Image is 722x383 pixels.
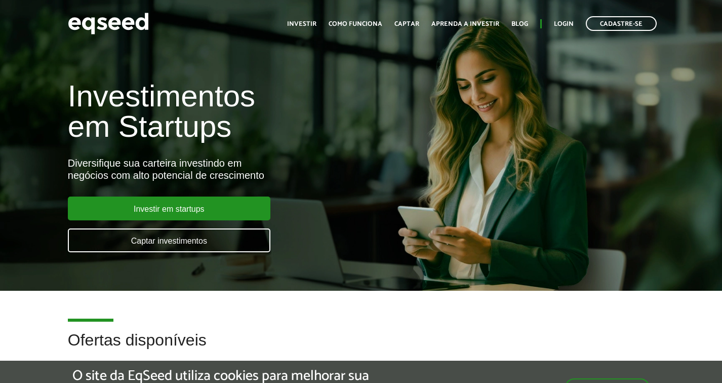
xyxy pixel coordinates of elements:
[394,21,419,27] a: Captar
[68,157,414,181] div: Diversifique sua carteira investindo em negócios com alto potencial de crescimento
[511,21,528,27] a: Blog
[68,197,270,220] a: Investir em startups
[68,10,149,37] img: EqSeed
[431,21,499,27] a: Aprenda a investir
[586,16,657,31] a: Cadastre-se
[68,81,414,142] h1: Investimentos em Startups
[554,21,574,27] a: Login
[68,331,654,364] h2: Ofertas disponíveis
[287,21,316,27] a: Investir
[68,228,270,252] a: Captar investimentos
[329,21,382,27] a: Como funciona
